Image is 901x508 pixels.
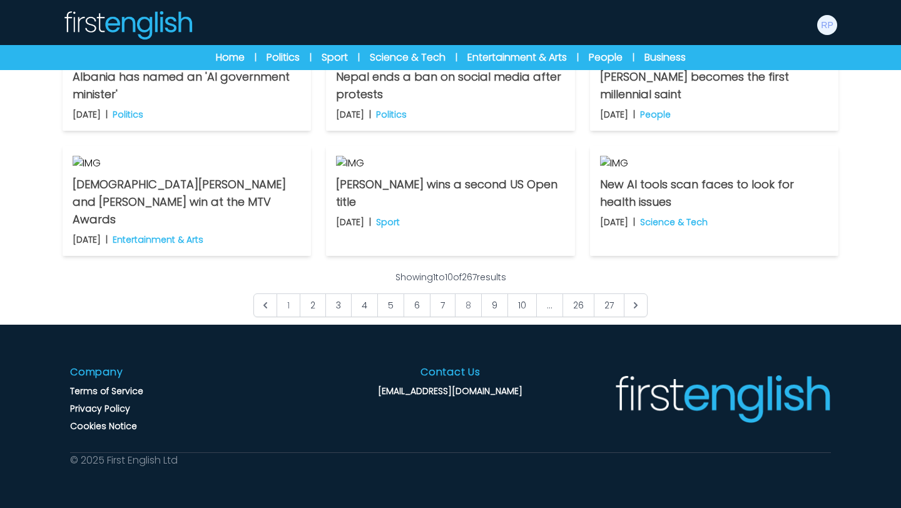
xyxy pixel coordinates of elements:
h3: Contact Us [420,365,481,380]
span: 1 [277,293,300,317]
p: [PERSON_NAME] wins a second US Open title [336,176,564,211]
img: IMG [336,156,564,171]
p: Science & Tech [640,216,708,228]
span: &laquo; Previous [253,293,277,317]
b: | [633,216,635,228]
p: People [640,108,671,121]
a: Go to page 5 [377,293,404,317]
span: | [358,51,360,64]
a: Go to page 26 [562,293,594,317]
img: Company Logo [613,373,831,424]
img: Logo [63,10,193,40]
span: | [310,51,312,64]
span: | [633,51,634,64]
span: 1 [433,271,435,283]
p: [DATE] [336,108,364,121]
a: Go to page 27 [594,293,624,317]
p: [DATE] [73,233,101,246]
a: Home [216,50,245,65]
p: [DATE] [600,216,628,228]
p: [DEMOGRAPHIC_DATA][PERSON_NAME] and [PERSON_NAME] win at the MTV Awards [73,176,301,228]
img: Rossella Pichichero [817,15,837,35]
a: Cookies Notice [70,420,137,432]
a: [EMAIL_ADDRESS][DOMAIN_NAME] [378,385,522,397]
img: IMG [73,156,301,171]
a: People [589,50,623,65]
a: Go to page 3 [325,293,352,317]
b: | [106,108,108,121]
p: Entertainment & Arts [113,233,203,246]
p: New AI tools scan faces to look for health issues [600,176,828,211]
p: Showing to of results [395,271,506,283]
a: Science & Tech [370,50,445,65]
img: IMG [600,156,828,171]
span: 10 [445,271,453,283]
span: | [255,51,257,64]
span: 267 [462,271,477,283]
a: Privacy Policy [70,402,130,415]
a: Next &raquo; [624,293,648,317]
nav: Pagination Navigation [253,271,648,317]
p: Sport [376,216,400,228]
a: Politics [267,50,300,65]
p: Politics [376,108,407,121]
a: IMG [PERSON_NAME] becomes the first millennial saint [DATE] | People [590,38,838,131]
a: Sport [322,50,348,65]
span: ... [536,293,563,317]
a: IMG [DEMOGRAPHIC_DATA][PERSON_NAME] and [PERSON_NAME] win at the MTV Awards [DATE] | Entertainmen... [63,146,311,256]
a: IMG [PERSON_NAME] wins a second US Open title [DATE] | Sport [326,146,574,256]
a: Go to page 6 [404,293,430,317]
p: [PERSON_NAME] becomes the first millennial saint [600,68,828,103]
span: | [456,51,457,64]
a: IMG New AI tools scan faces to look for health issues [DATE] | Science & Tech [590,146,838,256]
b: | [369,108,371,121]
p: [DATE] [600,108,628,121]
p: [DATE] [336,216,364,228]
a: Entertainment & Arts [467,50,567,65]
a: Terms of Service [70,385,143,397]
a: IMG Nepal ends a ban on social media after protests [DATE] | Politics [326,38,574,131]
a: Go to page 4 [351,293,378,317]
b: | [106,233,108,246]
b: | [369,216,371,228]
p: Albania has named an 'AI government minister' [73,68,301,103]
a: Go to page 7 [430,293,456,317]
b: | [633,108,635,121]
a: Business [644,50,686,65]
p: Nepal ends a ban on social media after protests [336,68,564,103]
p: Politics [113,108,143,121]
p: [DATE] [73,108,101,121]
a: Go to page 10 [507,293,537,317]
h3: Company [70,365,123,380]
a: Go to page 9 [481,293,508,317]
span: | [577,51,579,64]
a: Go to page 2 [300,293,326,317]
a: Go to page 8 [455,293,482,317]
a: IMG Albania has named an 'AI government minister' [DATE] | Politics [63,38,311,131]
p: © 2025 First English Ltd [70,453,178,468]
